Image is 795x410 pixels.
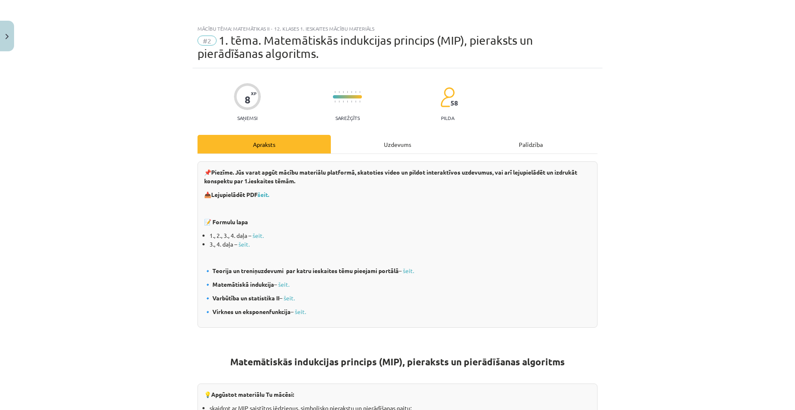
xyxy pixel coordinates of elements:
[204,190,591,199] p: 📥
[234,115,261,121] p: Saņemsi
[198,34,533,60] span: 1. tēma. Matemātiskās indukcijas princips (MIP), pieraksts un pierādīšanas algoritms.
[204,168,577,185] b: Piezīme. Jūs varat apgūt mācību materiālu platformā, skatoties video un pildot interaktīvos uzdev...
[210,240,591,249] li: 3., 4. daļa –
[204,281,274,288] b: 🔹 Matemātiskā indukcija
[343,101,344,103] img: icon-short-line-57e1e144782c952c97e751825c79c345078a6d821885a25fce030b3d8c18986b.svg
[359,91,360,93] img: icon-short-line-57e1e144782c952c97e751825c79c345078a6d821885a25fce030b3d8c18986b.svg
[198,26,597,31] div: Mācību tēma: Matemātikas ii - 12. klases 1. ieskaites mācību materiāls
[347,101,348,103] img: icon-short-line-57e1e144782c952c97e751825c79c345078a6d821885a25fce030b3d8c18986b.svg
[355,101,356,103] img: icon-short-line-57e1e144782c952c97e751825c79c345078a6d821885a25fce030b3d8c18986b.svg
[210,231,591,240] li: 1., 2., 3., 4. daļa –
[204,218,248,225] b: 📝 Formulu lapa
[339,101,340,103] img: icon-short-line-57e1e144782c952c97e751825c79c345078a6d821885a25fce030b3d8c18986b.svg
[440,87,455,108] img: students-c634bb4e5e11cddfef0936a35e636f08e4e9abd3cc4e673bd6f9a4125e45ecb1.svg
[347,91,348,93] img: icon-short-line-57e1e144782c952c97e751825c79c345078a6d821885a25fce030b3d8c18986b.svg
[211,191,258,198] b: Lejupielādēt PDF
[351,101,352,103] img: icon-short-line-57e1e144782c952c97e751825c79c345078a6d821885a25fce030b3d8c18986b.svg
[204,390,591,399] p: 💡
[204,266,591,275] p: –
[230,356,565,368] strong: Matemātiskās indukcijas princips (MIP), pieraksts un pierādīšanas algoritms
[331,135,464,153] div: Uzdevums
[450,99,458,107] span: 58
[335,115,360,121] p: Sarežģīts
[284,294,295,302] a: šeit.
[198,36,217,46] span: #2
[204,308,291,315] b: 🔹 Virknes un eksponenfunkcija
[198,135,331,153] div: Apraksts
[351,91,352,93] img: icon-short-line-57e1e144782c952c97e751825c79c345078a6d821885a25fce030b3d8c18986b.svg
[258,191,269,198] a: šeit.
[253,232,264,239] a: šeit.
[211,391,294,398] b: Apgūstot materiālu Tu mācēsi:
[278,281,289,288] a: šeit.
[204,267,399,274] b: 🔹 Teorija un treniņuzdevumi par katru ieskaites tēmu pieejami portālā
[5,34,9,39] img: icon-close-lesson-0947bae3869378f0d4975bcd49f059093ad1ed9edebbc8119c70593378902aed.svg
[245,94,251,105] div: 8
[251,91,256,96] span: XP
[464,135,597,153] div: Palīdzība
[295,308,306,315] a: šeit.
[204,307,591,316] p: –
[355,91,356,93] img: icon-short-line-57e1e144782c952c97e751825c79c345078a6d821885a25fce030b3d8c18986b.svg
[339,91,340,93] img: icon-short-line-57e1e144782c952c97e751825c79c345078a6d821885a25fce030b3d8c18986b.svg
[343,91,344,93] img: icon-short-line-57e1e144782c952c97e751825c79c345078a6d821885a25fce030b3d8c18986b.svg
[204,294,591,302] p: –
[359,101,360,103] img: icon-short-line-57e1e144782c952c97e751825c79c345078a6d821885a25fce030b3d8c18986b.svg
[204,168,591,185] p: 📌
[403,267,414,274] a: šeit.
[238,240,250,248] a: šeit.
[204,294,279,302] b: 🔹 Varbūtība un statistika II
[441,115,454,121] p: pilda
[204,280,591,289] p: –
